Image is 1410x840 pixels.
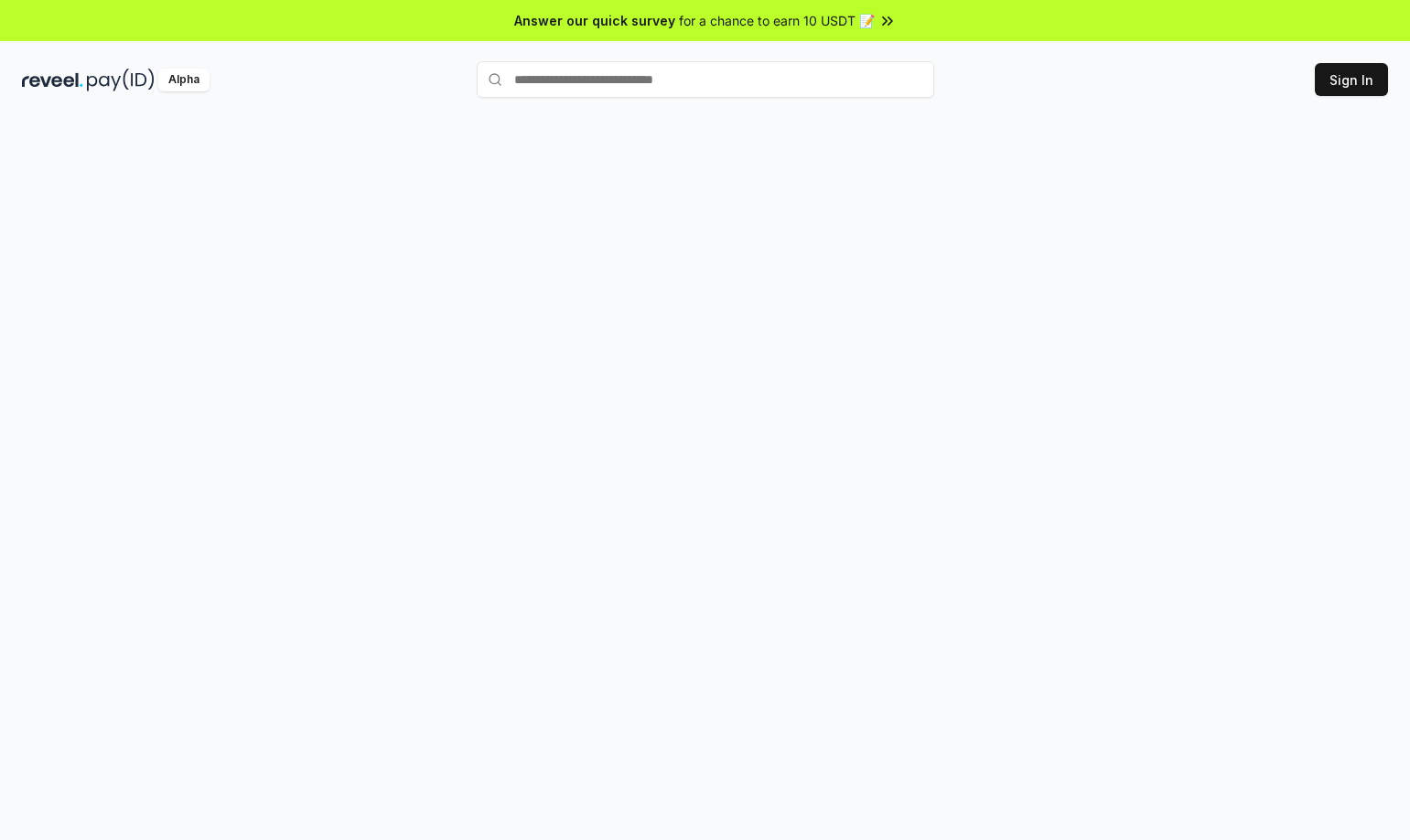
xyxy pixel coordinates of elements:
[87,69,155,91] img: pay_id
[22,69,83,91] img: reveel_dark
[679,11,875,30] span: for a chance to earn 10 USDT 📝
[514,11,675,30] span: Answer our quick survey
[158,69,210,91] div: Alpha
[1315,63,1388,96] button: Sign In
